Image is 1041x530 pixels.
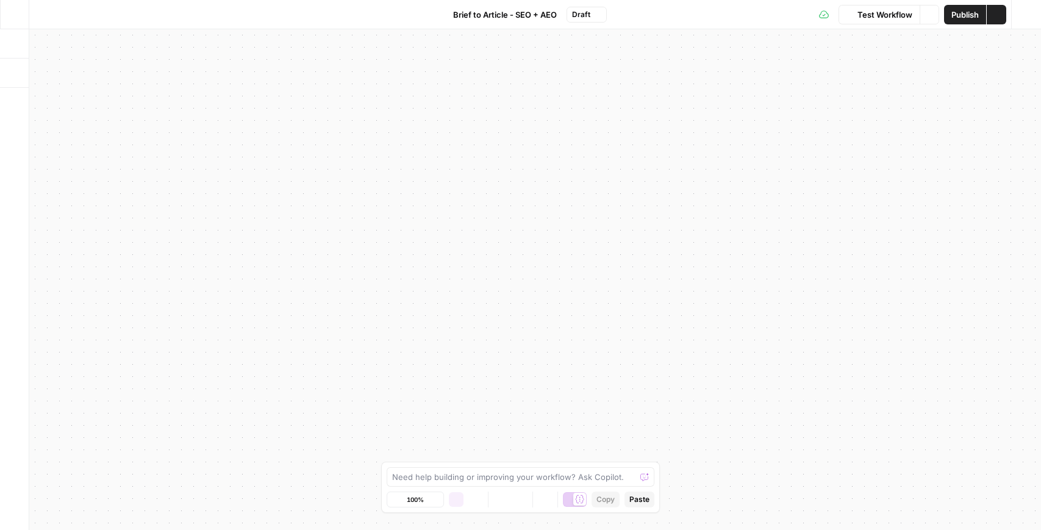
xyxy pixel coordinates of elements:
button: Brief to Article - SEO + AEO [435,5,564,24]
span: Publish [951,9,979,21]
span: Copy [596,494,615,505]
button: Draft [567,7,607,23]
button: Paste [624,492,654,507]
span: Draft [572,9,590,20]
button: Copy [592,492,620,507]
span: Brief to Article - SEO + AEO [453,9,557,21]
span: Paste [629,494,649,505]
button: Publish [944,5,986,24]
span: 100% [407,495,424,504]
span: Test Workflow [857,9,912,21]
button: Test Workflow [839,5,920,24]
